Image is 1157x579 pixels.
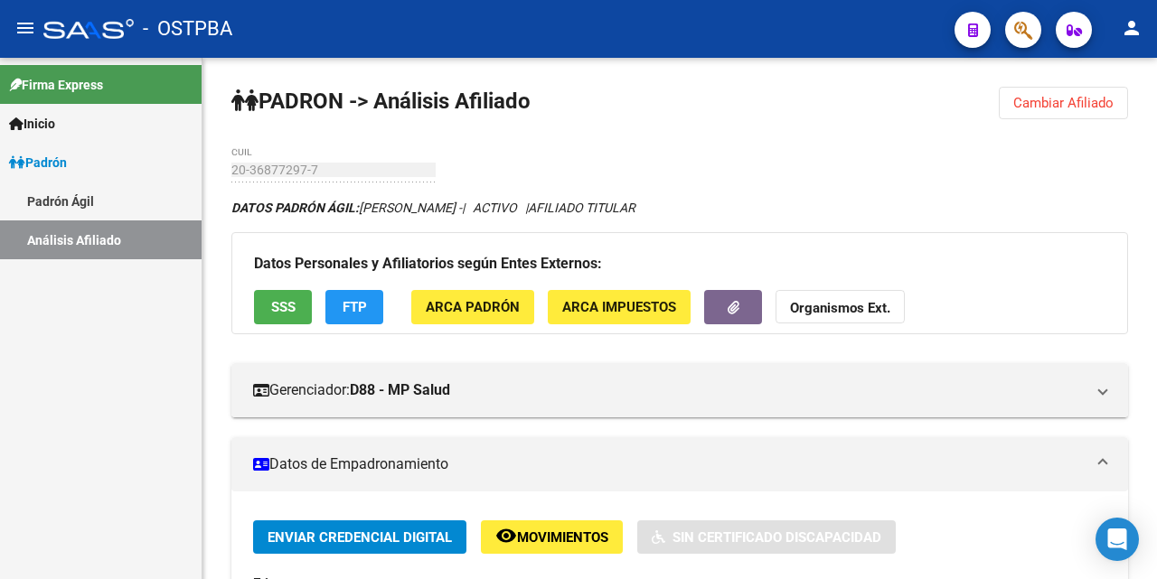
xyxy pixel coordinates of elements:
span: FTP [343,300,367,316]
button: FTP [325,290,383,323]
span: Cambiar Afiliado [1013,95,1114,111]
mat-icon: menu [14,17,36,39]
button: SSS [254,290,312,323]
strong: DATOS PADRÓN ÁGIL: [231,201,359,215]
span: Firma Express [9,75,103,95]
strong: D88 - MP Salud [350,380,450,400]
mat-panel-title: Datos de Empadronamiento [253,454,1085,474]
mat-expansion-panel-header: Datos de Empadronamiento [231,437,1128,491]
span: ARCA Padrón [426,300,520,316]
strong: Organismos Ext. [790,301,890,317]
button: Organismos Ext. [776,290,905,323]
span: ARCA Impuestos [562,300,676,316]
button: Movimientos [481,520,623,554]
span: [PERSON_NAME] - [231,201,462,215]
i: | ACTIVO | [231,201,635,215]
button: Enviar Credencial Digital [253,520,466,554]
mat-icon: remove_red_eye [495,525,517,546]
h3: Datos Personales y Afiliatorios según Entes Externos: [254,251,1105,276]
span: Padrón [9,153,67,173]
div: Open Intercom Messenger [1096,518,1139,561]
button: ARCA Impuestos [548,290,691,323]
span: Enviar Credencial Digital [268,529,452,546]
span: SSS [271,300,296,316]
strong: PADRON -> Análisis Afiliado [231,89,531,114]
span: Sin Certificado Discapacidad [673,529,881,546]
span: Movimientos [517,529,608,546]
button: Cambiar Afiliado [999,87,1128,119]
button: ARCA Padrón [411,290,534,323]
span: AFILIADO TITULAR [528,201,635,215]
span: Inicio [9,114,55,134]
mat-panel-title: Gerenciador: [253,380,1085,400]
mat-icon: person [1121,17,1143,39]
mat-expansion-panel-header: Gerenciador:D88 - MP Salud [231,363,1128,417]
button: Sin Certificado Discapacidad [637,520,896,554]
span: - OSTPBA [143,9,232,49]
